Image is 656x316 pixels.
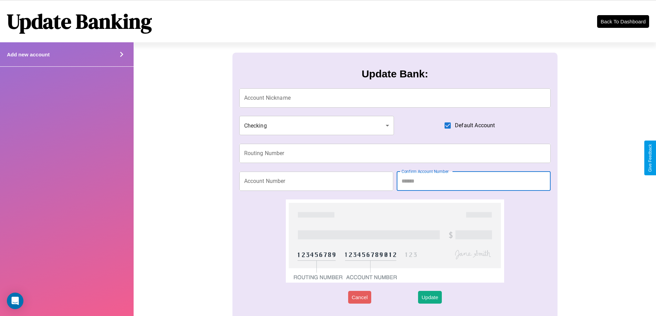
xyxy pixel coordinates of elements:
[348,291,371,304] button: Cancel
[7,293,23,309] div: Open Intercom Messenger
[402,168,449,174] label: Confirm Account Number
[418,291,441,304] button: Update
[239,116,394,135] div: Checking
[455,121,495,130] span: Default Account
[362,68,428,80] h3: Update Bank:
[597,15,649,28] button: Back To Dashboard
[7,52,50,57] h4: Add new account
[648,144,653,172] div: Give Feedback
[286,199,504,283] img: check
[7,7,152,35] h1: Update Banking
